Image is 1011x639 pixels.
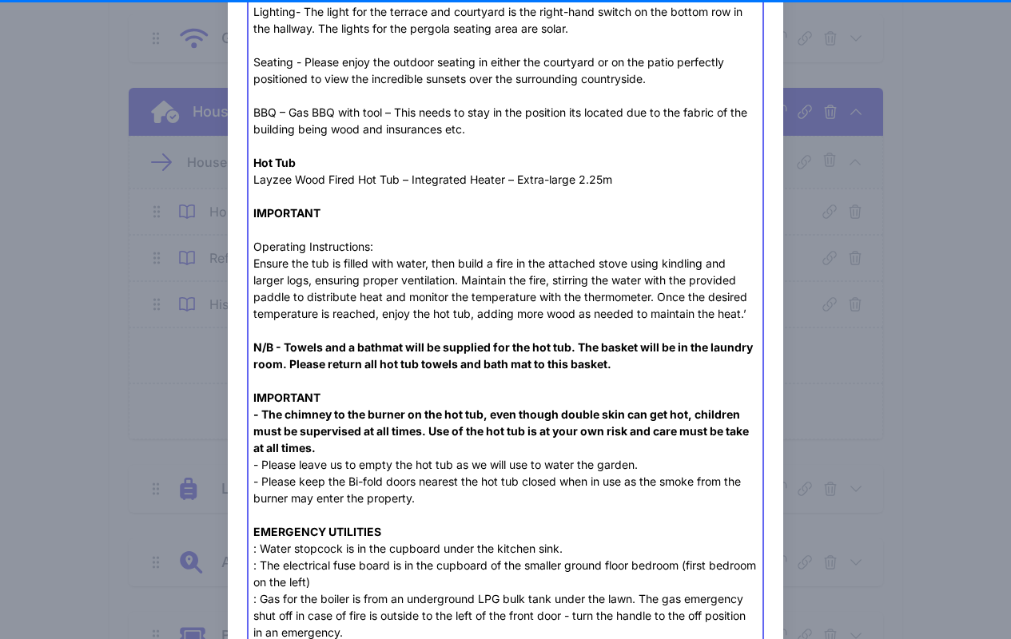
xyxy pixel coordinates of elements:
[253,206,320,220] strong: IMPORTANT
[253,3,758,37] div: Lighting- The light for the terrace and courtyard is the right-hand switch on the bottom row in t...
[253,340,753,371] strong: N/B - Towels and a bathmat will be supplied for the hot tub. The basket will be in the laundry ro...
[253,557,758,590] div: : The electrical fuse board is in the cupboard of the smaller ground floor bedroom (first bedroom...
[253,540,758,557] div: : Water stopcock is in the cupboard under the kitchen sink.
[253,339,758,506] div: - Please leave us to empty the hot tub as we will use to water the garden. - Please keep the Bi-f...
[253,104,758,137] div: BBQ – Gas BBQ with tool – This needs to stay in the position its located due to the fabric of the...
[253,238,758,255] div: Operating Instructions:
[253,156,296,169] strong: Hot Tub
[253,391,749,454] strong: IMPORTANT - The chimney to the burner on the hot tub, even though double skin can get hot, childr...
[253,255,758,322] div: Ensure the tub is filled with water, then build a fire in the attached stove using kindling and l...
[253,171,758,221] div: Layzee Wood Fired Hot Tub – Integrated Heater – Extra-large 2.25m
[253,54,758,104] div: Seating - Please enjoy the outdoor seating in either the courtyard or on the patio perfectly posi...
[253,525,381,538] strong: EMERGENCY UTILITIES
